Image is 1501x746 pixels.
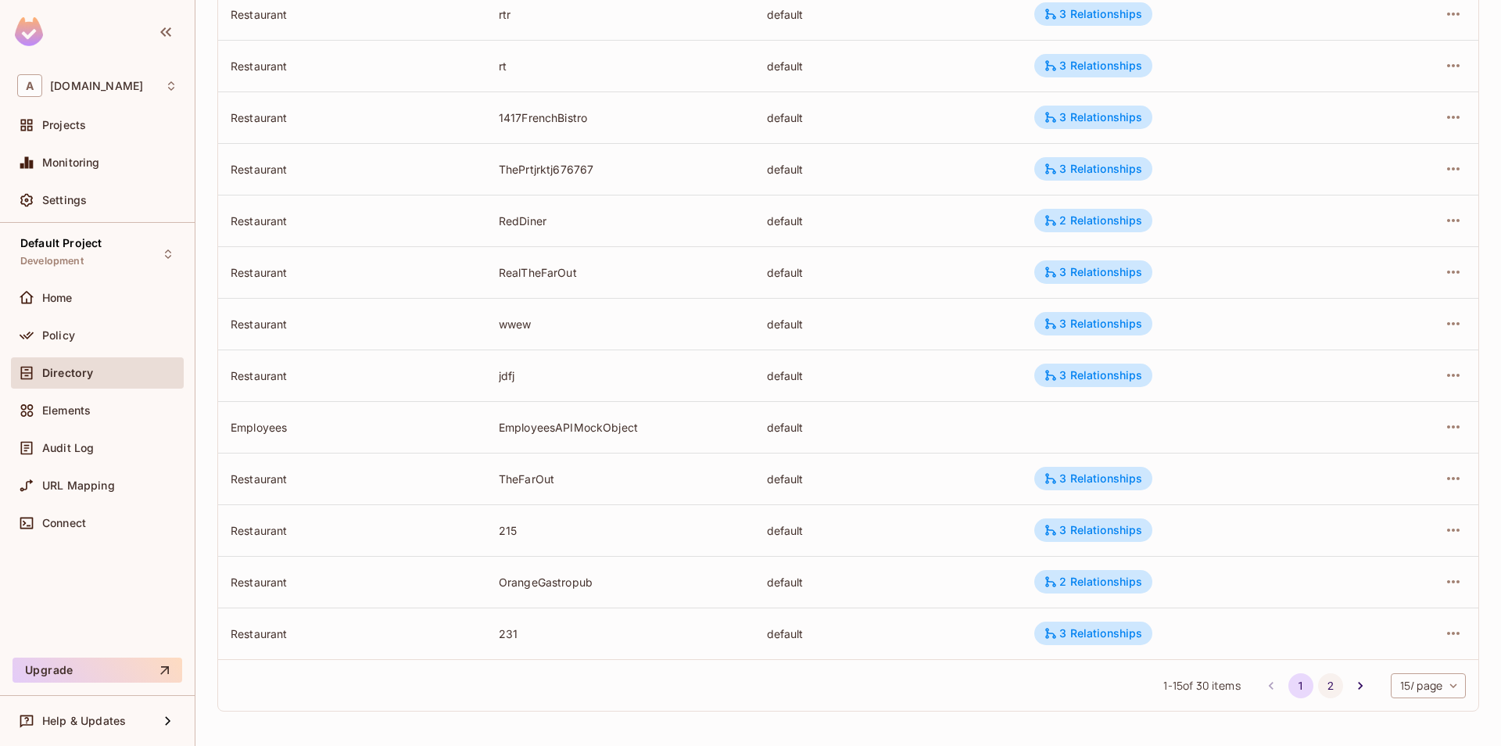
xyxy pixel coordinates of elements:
[1044,213,1142,228] div: 2 Relationships
[499,523,742,538] div: 215
[1044,59,1142,73] div: 3 Relationships
[499,472,742,486] div: TheFarOut
[499,368,742,383] div: jdfj
[1044,110,1142,124] div: 3 Relationships
[499,213,742,228] div: RedDiner
[767,368,1010,383] div: default
[231,472,474,486] div: Restaurant
[1044,162,1142,176] div: 3 Relationships
[42,404,91,417] span: Elements
[1288,673,1313,698] button: page 1
[767,472,1010,486] div: default
[499,110,742,125] div: 1417FrenchBistro
[42,329,75,342] span: Policy
[20,237,102,249] span: Default Project
[767,110,1010,125] div: default
[1391,673,1466,698] div: 15 / page
[499,162,742,177] div: ThePrtjrktj676767
[42,442,94,454] span: Audit Log
[231,265,474,280] div: Restaurant
[231,626,474,641] div: Restaurant
[1044,575,1142,589] div: 2 Relationships
[767,420,1010,435] div: default
[767,317,1010,332] div: default
[1163,677,1240,694] span: 1 - 15 of 30 items
[767,575,1010,590] div: default
[499,626,742,641] div: 231
[231,162,474,177] div: Restaurant
[1256,673,1375,698] nav: pagination navigation
[1044,7,1142,21] div: 3 Relationships
[42,479,115,492] span: URL Mapping
[231,59,474,74] div: Restaurant
[42,194,87,206] span: Settings
[767,265,1010,280] div: default
[231,420,474,435] div: Employees
[1044,368,1142,382] div: 3 Relationships
[231,110,474,125] div: Restaurant
[767,59,1010,74] div: default
[42,517,86,529] span: Connect
[767,213,1010,228] div: default
[1044,523,1142,537] div: 3 Relationships
[231,213,474,228] div: Restaurant
[767,162,1010,177] div: default
[767,626,1010,641] div: default
[1318,673,1343,698] button: Go to page 2
[42,156,100,169] span: Monitoring
[13,658,182,683] button: Upgrade
[1348,673,1373,698] button: Go to next page
[499,265,742,280] div: RealTheFarOut
[17,74,42,97] span: A
[231,317,474,332] div: Restaurant
[767,7,1010,22] div: default
[1044,472,1142,486] div: 3 Relationships
[15,17,43,46] img: SReyMgAAAABJRU5ErkJggg==
[1044,626,1142,640] div: 3 Relationships
[231,368,474,383] div: Restaurant
[42,715,126,727] span: Help & Updates
[767,523,1010,538] div: default
[1044,317,1142,331] div: 3 Relationships
[231,7,474,22] div: Restaurant
[499,7,742,22] div: rtr
[20,255,84,267] span: Development
[499,575,742,590] div: OrangeGastropub
[42,119,86,131] span: Projects
[231,575,474,590] div: Restaurant
[42,292,73,304] span: Home
[42,367,93,379] span: Directory
[1044,265,1142,279] div: 3 Relationships
[231,523,474,538] div: Restaurant
[499,420,742,435] div: EmployeesAPIMockObject
[499,59,742,74] div: rt
[499,317,742,332] div: wwew
[50,80,143,92] span: Workspace: allerin.com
